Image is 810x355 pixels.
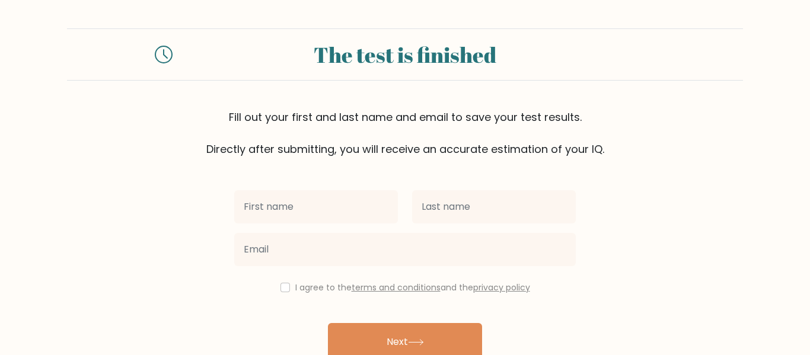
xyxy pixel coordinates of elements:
[234,190,398,223] input: First name
[295,282,530,293] label: I agree to the and the
[187,39,623,71] div: The test is finished
[67,109,743,157] div: Fill out your first and last name and email to save your test results. Directly after submitting,...
[412,190,576,223] input: Last name
[234,233,576,266] input: Email
[352,282,441,293] a: terms and conditions
[473,282,530,293] a: privacy policy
